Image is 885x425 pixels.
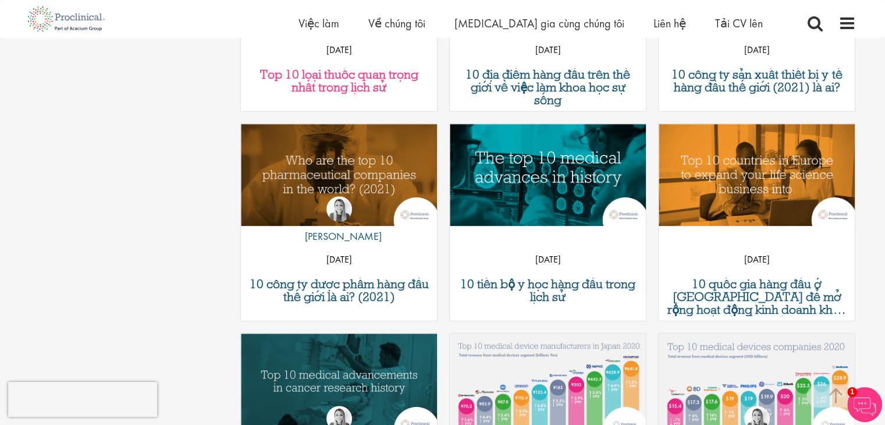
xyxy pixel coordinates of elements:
[260,66,418,95] font: Top 10 loại thuốc quan trọng nhất trong lịch sử
[247,278,431,303] a: 10 công ty dược phẩm hàng đầu thế giới là ai? (2021)
[535,253,561,265] font: [DATE]
[659,124,855,226] img: 10 quốc gia hàng đầu ở Châu Âu về các công ty khoa học đời sống
[667,276,846,330] font: 10 quốc gia hàng đầu ở [GEOGRAPHIC_DATA] để mở rộng hoạt động kinh doanh khoa học đời sống của bạn
[664,278,849,316] a: 10 quốc gia hàng đầu ở [GEOGRAPHIC_DATA] để mở rộng hoạt động kinh doanh khoa học đời sống của bạn
[298,16,339,31] a: Việc làm
[305,229,382,243] font: [PERSON_NAME]
[535,44,561,56] font: [DATE]
[715,16,763,31] a: Tải CV lên
[744,44,770,56] font: [DATE]
[744,253,770,265] font: [DATE]
[664,68,849,94] a: 10 công ty sản xuất thiết bị y tế hàng đầu thế giới (2021) là ai?
[368,16,425,31] a: Về chúng tôi
[671,66,842,95] font: 10 công ty sản xuất thiết bị y tế hàng đầu thế giới (2021) là ai?
[847,387,882,422] img: Trò chuyện với bot
[454,16,624,31] a: [MEDICAL_DATA] gia cùng chúng tôi
[241,124,437,226] img: các công ty dược phẩm hàng đầu thế giới năm 2021 là ai
[296,196,382,251] a: Hannah Burke [PERSON_NAME]
[450,124,646,226] img: 10 tiến bộ y học hàng đầu trong lịch sử
[326,196,352,222] img: Hannah Burke
[460,276,635,304] font: 10 tiến bộ y học hàng đầu trong lịch sử
[450,124,646,227] a: Liên kết đến một bài đăng
[850,388,854,396] font: 1
[465,66,630,108] font: 10 địa điểm hàng đầu trên thế giới về việc làm khoa học sự sống
[653,16,686,31] a: Liên hệ
[250,276,429,304] font: 10 công ty dược phẩm hàng đầu thế giới là ai? (2021)
[326,44,352,56] font: [DATE]
[326,253,352,265] font: [DATE]
[247,68,431,94] a: Top 10 loại thuốc quan trọng nhất trong lịch sử
[456,68,640,107] a: 10 địa điểm hàng đầu trên thế giới về việc làm khoa học sự sống
[241,124,437,227] a: Liên kết đến một bài đăng
[659,124,855,227] a: Liên kết đến một bài đăng
[8,382,157,417] iframe: reCAPTCHA
[456,278,640,303] a: 10 tiến bộ y học hàng đầu trong lịch sử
